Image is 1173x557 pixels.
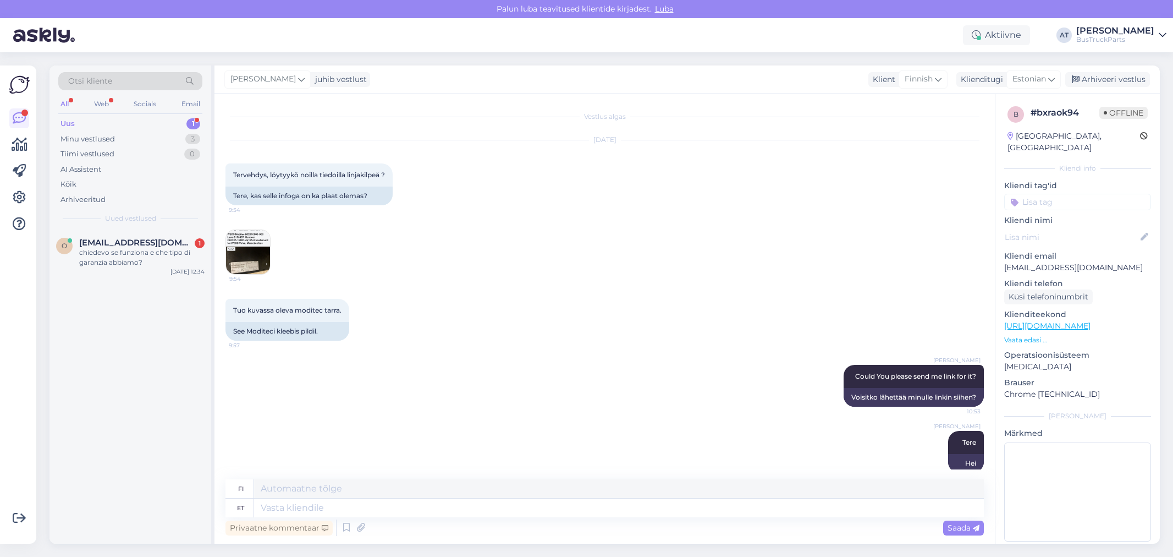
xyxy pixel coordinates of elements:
[1004,428,1151,439] p: Märkmed
[1065,72,1150,87] div: Arhiveeri vestlus
[933,422,981,430] span: [PERSON_NAME]
[68,75,112,87] span: Otsi kliente
[311,74,367,85] div: juhib vestlust
[131,97,158,111] div: Socials
[1004,194,1151,210] input: Lisa tag
[225,521,333,536] div: Privaatne kommentaar
[844,388,984,407] div: Voisitko lähettää minulle linkin siihen?
[948,454,984,473] div: Hei
[79,238,194,248] span: omtservicesrls@gmail.com
[58,97,71,111] div: All
[1004,278,1151,290] p: Kliendi telefon
[233,306,342,314] span: Tuo kuvassa oleva moditec tarra.
[229,206,270,214] span: 9:54
[225,135,984,145] div: [DATE]
[195,238,205,248] div: 1
[1004,215,1151,226] p: Kliendi nimi
[226,230,270,274] img: Attachment
[92,97,111,111] div: Web
[948,523,979,533] span: Saada
[233,171,385,179] span: Tervehdys, löytyykö noilla tiedoilla linjakilpeä ?
[1056,28,1072,43] div: AT
[1012,73,1046,85] span: Estonian
[230,73,296,85] span: [PERSON_NAME]
[170,267,205,276] div: [DATE] 12:34
[179,97,202,111] div: Email
[229,275,271,283] span: 9:54
[1004,309,1151,320] p: Klienditeekond
[868,74,895,85] div: Klient
[225,187,393,205] div: Tere, kas selle infoga on ka plaat olemas?
[60,179,76,190] div: Kõik
[60,194,106,205] div: Arhiveeritud
[1004,389,1151,400] p: Chrome [TECHNICAL_ID]
[60,118,75,129] div: Uus
[1004,411,1151,421] div: [PERSON_NAME]
[9,74,30,95] img: Askly Logo
[1004,250,1151,262] p: Kliendi email
[1014,110,1018,118] span: b
[1004,350,1151,361] p: Operatsioonisüsteem
[962,438,976,446] span: Tere
[1004,335,1151,345] p: Vaata edasi ...
[855,372,976,380] span: Could You please send me link for it?
[933,356,981,364] span: [PERSON_NAME]
[79,248,205,267] div: chiedevo se funziona e che tipo di garanzia abbiamo?
[905,73,933,85] span: Finnish
[184,149,200,160] div: 0
[229,341,270,350] span: 9:57
[1099,107,1148,119] span: Offline
[1007,130,1140,154] div: [GEOGRAPHIC_DATA], [GEOGRAPHIC_DATA]
[652,4,677,14] span: Luba
[62,242,67,250] span: o
[1004,290,1093,304] div: Küsi telefoninumbrit
[185,134,200,145] div: 3
[1004,361,1151,373] p: [MEDICAL_DATA]
[1076,26,1154,35] div: [PERSON_NAME]
[60,164,101,175] div: AI Assistent
[939,407,981,416] span: 10:53
[1031,106,1099,119] div: # bxraok94
[1004,321,1091,331] a: [URL][DOMAIN_NAME]
[1004,163,1151,173] div: Kliendi info
[1076,26,1166,44] a: [PERSON_NAME]BusTruckParts
[1004,262,1151,274] p: [EMAIL_ADDRESS][DOMAIN_NAME]
[60,134,115,145] div: Minu vestlused
[186,118,200,129] div: 1
[225,112,984,122] div: Vestlus algas
[237,499,244,517] div: et
[105,214,156,223] span: Uued vestlused
[60,149,114,160] div: Tiimi vestlused
[1004,377,1151,389] p: Brauser
[1005,231,1138,243] input: Lisa nimi
[225,322,349,341] div: See Moditeci kleebis pildil.
[963,25,1030,45] div: Aktiivne
[1004,180,1151,192] p: Kliendi tag'id
[1076,35,1154,44] div: BusTruckParts
[956,74,1003,85] div: Klienditugi
[238,479,244,498] div: fi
